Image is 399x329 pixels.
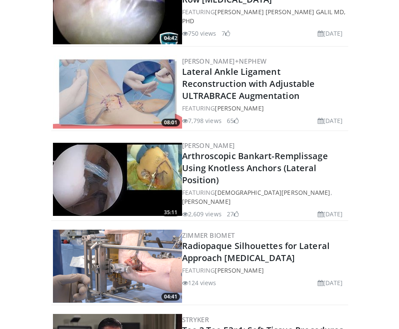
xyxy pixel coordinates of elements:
li: 124 views [182,278,217,287]
li: 27 [227,209,239,218]
a: [PERSON_NAME] [215,266,263,274]
a: [PERSON_NAME] [182,197,231,206]
a: [DEMOGRAPHIC_DATA][PERSON_NAME] [215,188,330,197]
span: 08:01 [161,119,180,126]
li: 65 [227,116,239,125]
span: 04:42 [161,34,180,42]
img: 044b55f9-35d8-467a-a7ec-b25583c50434.300x170_q85_crop-smart_upscale.jpg [53,55,182,129]
li: 7,798 views [182,116,222,125]
div: FEATURING [182,266,346,275]
img: 5511b34b-6e8b-47df-b482-3c31bf70cbb7.300x170_q85_crop-smart_upscale.jpg [53,143,182,216]
a: [PERSON_NAME] [182,141,235,150]
a: 08:01 [53,55,182,129]
span: 04:41 [161,293,180,301]
a: Lateral Ankle Ligament Reconstruction with Adjustable ULTRABRACE Augmentation [182,66,315,101]
li: [DATE] [318,116,343,125]
div: FEATURING [182,7,346,25]
img: ebbc195d-af59-44d4-9d5a-59bfb46f2006.png.300x170_q85_crop-smart_upscale.png [53,230,182,303]
div: FEATURING [182,104,346,113]
li: 2,609 views [182,209,222,218]
li: [DATE] [318,278,343,287]
li: 750 views [182,29,217,38]
a: [PERSON_NAME]+Nephew [182,57,267,65]
div: FEATURING , [182,188,346,206]
a: Radiopaque Silhouettes for Lateral Approach [MEDICAL_DATA] [182,240,330,264]
a: 35:11 [53,143,182,216]
li: [DATE] [318,29,343,38]
li: [DATE] [318,209,343,218]
span: 35:11 [161,209,180,216]
a: [PERSON_NAME] [215,104,263,112]
a: 04:41 [53,230,182,303]
a: [PERSON_NAME] [PERSON_NAME] Galil MD, PhD [182,8,346,25]
li: 7 [222,29,230,38]
a: Zimmer Biomet [182,231,235,240]
a: Stryker [182,315,209,324]
a: Arthroscopic Bankart-Remplissage Using Knotless Anchors (Lateral Position) [182,150,328,186]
